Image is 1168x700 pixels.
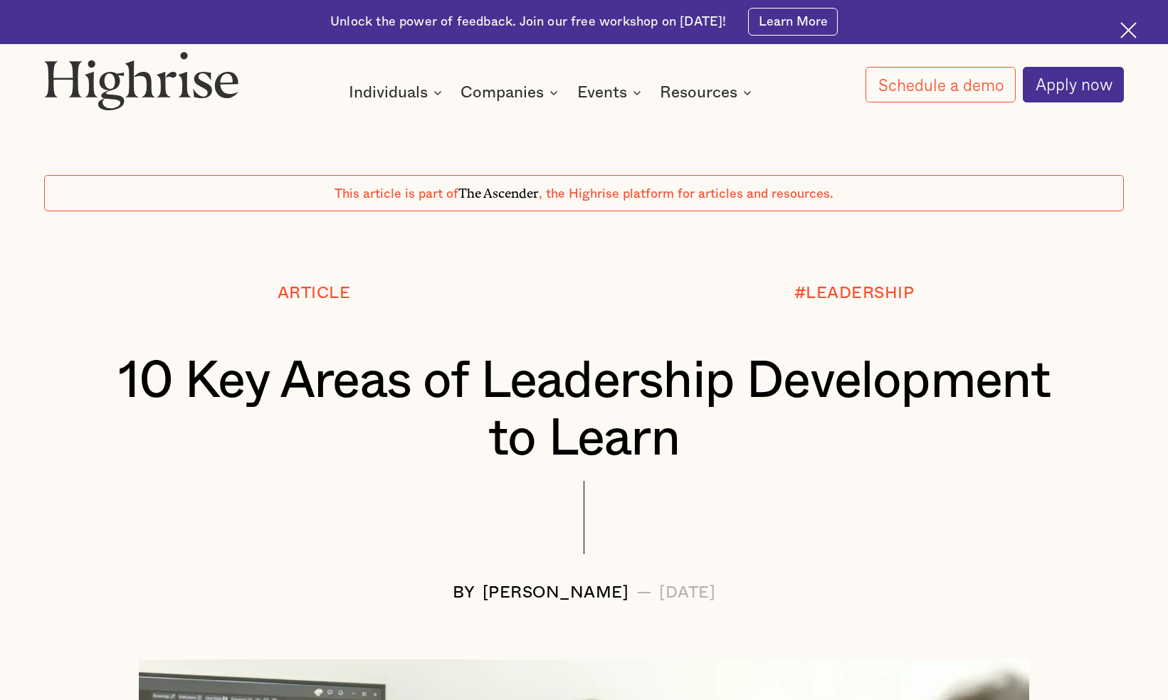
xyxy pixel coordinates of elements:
span: This article is part of [335,188,458,200]
a: Apply now [1023,67,1124,102]
a: Learn More [748,8,838,36]
div: Resources [660,84,756,101]
a: Schedule a demo [866,67,1016,102]
div: Companies [461,84,562,101]
div: Events [577,84,646,101]
span: , the Highrise platform for articles and resources. [539,188,833,200]
span: The Ascender [458,183,539,198]
div: [PERSON_NAME] [483,583,629,601]
img: Highrise logo [44,51,239,110]
div: Individuals [349,84,428,101]
img: Cross icon [1120,22,1137,38]
div: [DATE] [659,583,715,601]
div: Unlock the power of feedback. Join our free workshop on [DATE]! [330,14,726,31]
div: Events [577,84,627,101]
div: — [636,583,653,601]
div: BY [453,583,475,601]
div: #LEADERSHIP [794,284,915,302]
h1: 10 Key Areas of Leadership Development to Learn [89,353,1080,467]
div: Individuals [349,84,446,101]
div: Resources [660,84,737,101]
div: Companies [461,84,544,101]
div: Article [278,284,351,302]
